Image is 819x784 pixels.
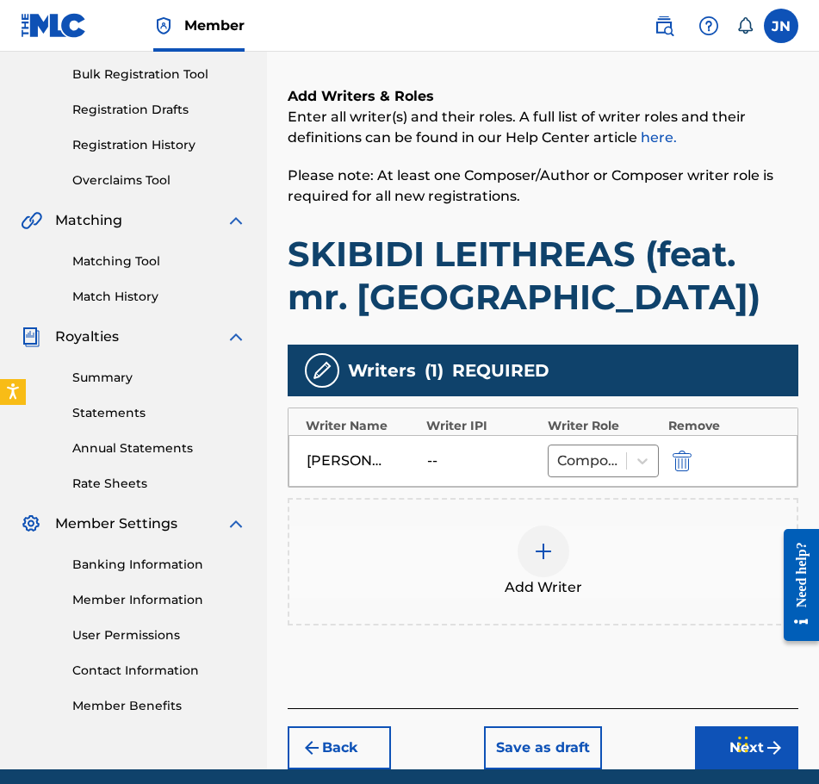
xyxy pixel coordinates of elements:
img: Matching [21,210,42,231]
iframe: Resource Center [771,516,819,655]
img: writers [312,360,332,381]
span: Member Settings [55,513,177,534]
a: Registration History [72,136,246,154]
a: Match History [72,288,246,306]
div: Writer Role [548,417,660,435]
img: 7ee5dd4eb1f8a8e3ef2f.svg [301,737,322,758]
span: Matching [55,210,122,231]
a: Summary [72,369,246,387]
button: Back [288,726,391,769]
a: Rate Sheets [72,475,246,493]
h1: SKIBIDI LEITHREAS (feat. mr. [GEOGRAPHIC_DATA]) [288,233,798,319]
span: REQUIRED [452,358,549,383]
img: expand [226,210,246,231]
div: User Menu [764,9,798,43]
h6: Add Writers & Roles [288,86,798,107]
span: ( 1 ) [425,358,444,383]
a: Public Search [647,9,681,43]
img: 12a2ab48e56ec057fbd8.svg [673,451,692,471]
span: Please note: At least one Composer/Author or Composer writer role is required for all new registr... [288,167,773,204]
a: Registration Drafts [72,101,246,119]
a: Member Information [72,591,246,609]
iframe: Chat Widget [733,701,819,784]
img: search [654,16,674,36]
img: Top Rightsholder [153,16,174,36]
div: Writer Name [306,417,418,435]
img: Member Settings [21,513,41,534]
img: add [533,541,554,562]
a: Annual Statements [72,439,246,457]
img: MLC Logo [21,13,87,38]
button: Next [695,726,798,769]
a: Banking Information [72,556,246,574]
span: Royalties [55,327,119,347]
img: expand [226,513,246,534]
span: Member [184,16,245,35]
span: Add Writer [505,577,582,598]
img: expand [226,327,246,347]
div: Drag [738,719,748,770]
a: Contact Information [72,662,246,680]
a: Matching Tool [72,252,246,271]
div: Help [692,9,726,43]
a: Bulk Registration Tool [72,65,246,84]
a: here. [641,129,677,146]
img: Royalties [21,327,41,347]
a: User Permissions [72,626,246,644]
a: Overclaims Tool [72,171,246,190]
a: Statements [72,404,246,422]
span: Writers [348,358,416,383]
img: help [698,16,719,36]
button: Save as draft [484,726,602,769]
a: Member Benefits [72,697,246,715]
span: Enter all writer(s) and their roles. A full list of writer roles and their definitions can be fou... [288,109,746,146]
div: Notifications [736,17,754,34]
div: Writer IPI [426,417,538,435]
div: Remove [668,417,780,435]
